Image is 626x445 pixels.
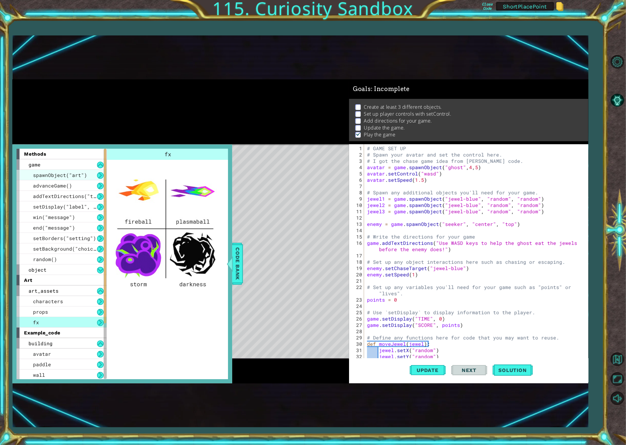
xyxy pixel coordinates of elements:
[410,358,446,382] button: Update
[165,151,171,158] span: fx
[111,164,219,293] img: Codebank fx tables
[33,361,51,367] span: paddle
[33,172,87,178] span: spawnObject("art")
[33,235,96,241] span: setBorders("setting")
[33,193,108,199] span: addTextDirections("text")
[609,91,626,109] button: AI Hint
[350,297,364,303] div: 23
[350,303,364,309] div: 24
[107,149,229,160] div: fx
[364,117,432,124] p: Add directions for your game.
[350,215,364,221] div: 12
[350,221,364,227] div: 13
[17,149,107,159] div: methods
[29,288,59,294] span: art_assets
[350,347,364,353] div: 31
[609,53,626,70] button: Level Options
[350,189,364,196] div: 8
[29,267,47,273] span: object
[17,275,107,285] div: art
[350,259,364,265] div: 18
[33,309,48,315] span: props
[481,2,494,11] label: Class Code
[493,367,533,373] span: Solution
[350,309,364,315] div: 25
[233,245,242,282] span: Code Bank
[609,370,626,388] button: Maximize Browser
[24,330,60,336] span: example_code
[411,367,445,373] span: Update
[350,227,364,233] div: 14
[350,240,364,252] div: 16
[33,224,75,231] span: end("message")
[33,351,51,357] span: avatar
[350,158,364,164] div: 3
[33,214,75,220] span: win("message")
[493,358,533,382] button: Solution
[350,271,364,278] div: 20
[350,208,364,215] div: 11
[350,196,364,202] div: 9
[355,131,361,136] img: Check mark for checkbox
[350,202,364,208] div: 10
[609,350,626,370] a: Back to Map
[371,85,410,93] span: : Incomplete
[350,328,364,334] div: 28
[17,328,107,338] div: example_code
[350,183,364,189] div: 7
[29,161,41,168] span: game
[350,341,364,347] div: 30
[350,334,364,341] div: 29
[364,124,405,131] p: Update the game.
[350,265,364,271] div: 19
[29,340,53,346] span: building
[24,277,32,283] span: art
[350,322,364,328] div: 27
[24,151,46,157] span: methods
[350,151,364,158] div: 2
[350,164,364,170] div: 4
[33,203,111,210] span: setDisplay("label", value)
[33,245,102,252] span: setBackground("choice")
[350,177,364,183] div: 6
[33,298,63,304] span: characters
[364,111,451,117] p: Set up player controls with setControl.
[350,278,364,284] div: 21
[364,104,442,110] p: Create at least 3 different objects.
[33,319,39,325] span: fx
[609,390,626,407] button: Mute
[350,170,364,177] div: 5
[350,315,364,322] div: 26
[33,256,57,262] span: random()
[33,372,45,378] span: wall
[364,131,395,138] p: Play the game
[33,182,72,189] span: advanceGame()
[609,351,626,368] button: Back to Map
[556,2,564,11] img: Copy class code
[350,353,364,360] div: 32
[350,252,364,259] div: 17
[456,367,482,373] span: Next
[350,284,364,297] div: 22
[350,233,364,240] div: 15
[353,85,410,93] span: Goals
[350,145,364,151] div: 1
[451,358,487,382] button: Next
